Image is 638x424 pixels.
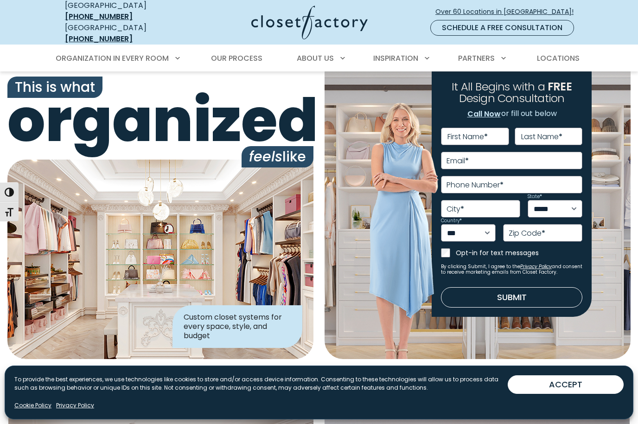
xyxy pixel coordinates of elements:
[56,53,169,64] span: Organization in Every Room
[528,194,542,199] label: State
[7,160,313,359] img: Closet Factory designed closet
[447,157,469,165] label: Email
[7,90,313,150] span: organized
[441,264,582,275] small: By clicking Submit, I agree to the and consent to receive marketing emails from Closet Factory.
[249,147,282,167] i: feels
[441,218,462,223] label: Country
[441,287,582,308] button: Submit
[459,91,565,106] span: Design Consultation
[508,375,624,394] button: ACCEPT
[537,53,580,64] span: Locations
[467,108,501,120] a: Call Now
[65,33,133,44] a: [PHONE_NUMBER]
[56,401,94,410] a: Privacy Policy
[447,206,464,213] label: City
[467,108,557,120] p: or fill out below
[242,146,313,167] span: like
[435,4,581,20] a: Over 60 Locations in [GEOGRAPHIC_DATA]!
[447,133,488,141] label: First Name
[430,20,574,36] a: Schedule a Free Consultation
[435,7,581,17] span: Over 60 Locations in [GEOGRAPHIC_DATA]!
[452,79,545,94] span: It All Begins with a
[548,79,572,94] span: FREE
[509,230,545,237] label: Zip Code
[172,305,302,348] div: Custom closet systems for every space, style, and budget
[251,6,368,39] img: Closet Factory Logo
[521,133,562,141] label: Last Name
[458,53,495,64] span: Partners
[520,263,552,270] a: Privacy Policy
[456,248,582,257] label: Opt-in for text messages
[14,375,508,392] p: To provide the best experiences, we use technologies like cookies to store and/or access device i...
[373,53,418,64] span: Inspiration
[65,22,179,45] div: [GEOGRAPHIC_DATA]
[297,53,334,64] span: About Us
[447,181,504,189] label: Phone Number
[14,401,51,410] a: Cookie Policy
[211,53,262,64] span: Our Process
[49,45,589,71] nav: Primary Menu
[65,11,133,22] a: [PHONE_NUMBER]
[7,77,102,98] span: This is what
